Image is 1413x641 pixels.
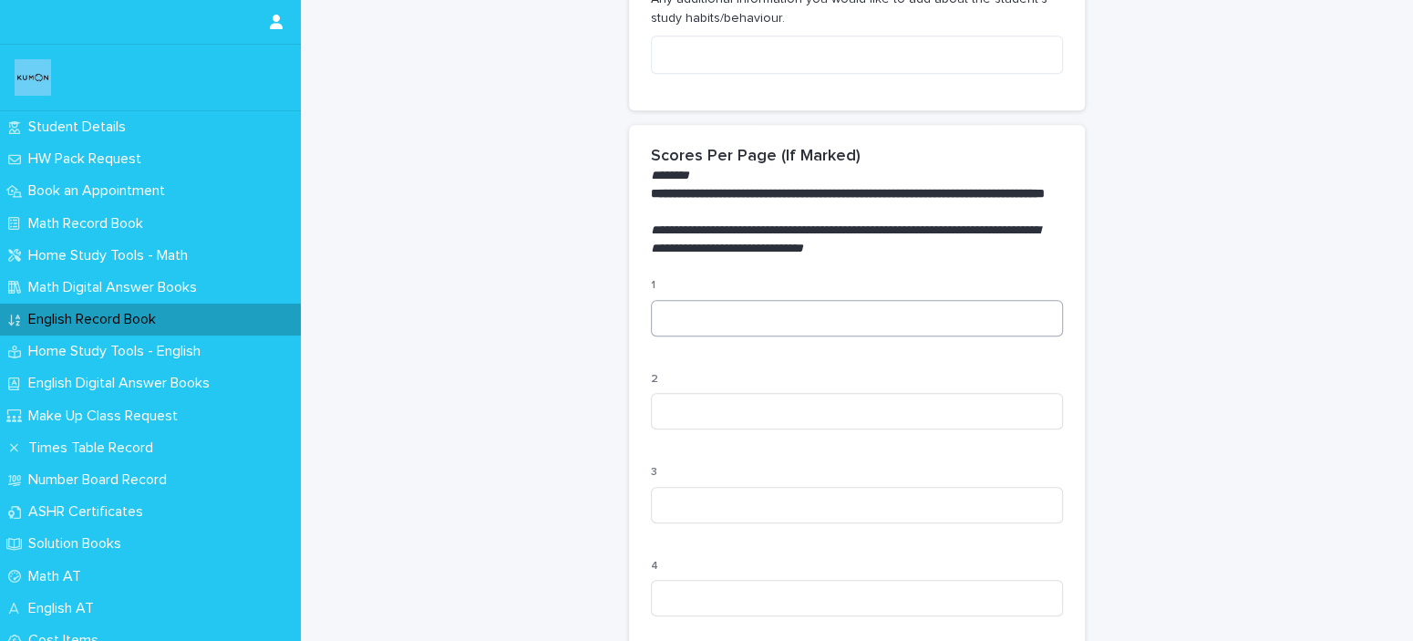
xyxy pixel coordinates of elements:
[651,561,658,572] span: 4
[21,535,136,553] p: Solution Books
[21,600,108,617] p: English AT
[21,408,192,425] p: Make Up Class Request
[21,311,170,328] p: English Record Book
[21,343,215,360] p: Home Study Tools - English
[21,119,140,136] p: Student Details
[651,467,657,478] span: 3
[651,147,861,167] h2: Scores Per Page (If Marked)
[21,568,96,585] p: Math AT
[21,375,224,392] p: English Digital Answer Books
[21,150,156,168] p: HW Pack Request
[651,374,658,385] span: 2
[21,215,158,233] p: Math Record Book
[21,471,181,489] p: Number Board Record
[21,503,158,521] p: ASHR Certificates
[21,182,180,200] p: Book an Appointment
[21,439,168,457] p: Times Table Record
[15,59,51,96] img: o6XkwfS7S2qhyeB9lxyF
[21,247,202,264] p: Home Study Tools - Math
[21,279,211,296] p: Math Digital Answer Books
[651,280,655,291] span: 1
